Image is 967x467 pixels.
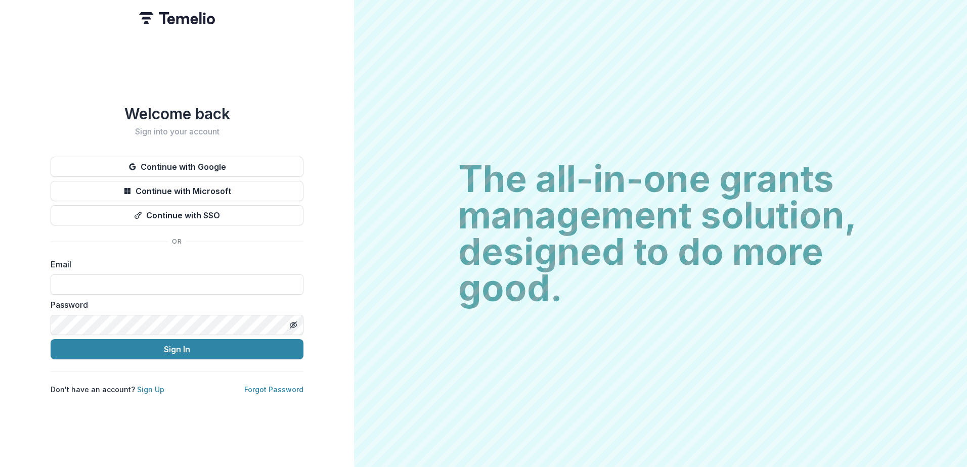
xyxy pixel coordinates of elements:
h1: Welcome back [51,105,303,123]
label: Password [51,299,297,311]
button: Continue with Google [51,157,303,177]
p: Don't have an account? [51,384,164,395]
img: Temelio [139,12,215,24]
button: Toggle password visibility [285,317,301,333]
button: Continue with SSO [51,205,303,225]
label: Email [51,258,297,270]
button: Continue with Microsoft [51,181,303,201]
button: Sign In [51,339,303,359]
a: Sign Up [137,385,164,394]
a: Forgot Password [244,385,303,394]
h2: Sign into your account [51,127,303,136]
